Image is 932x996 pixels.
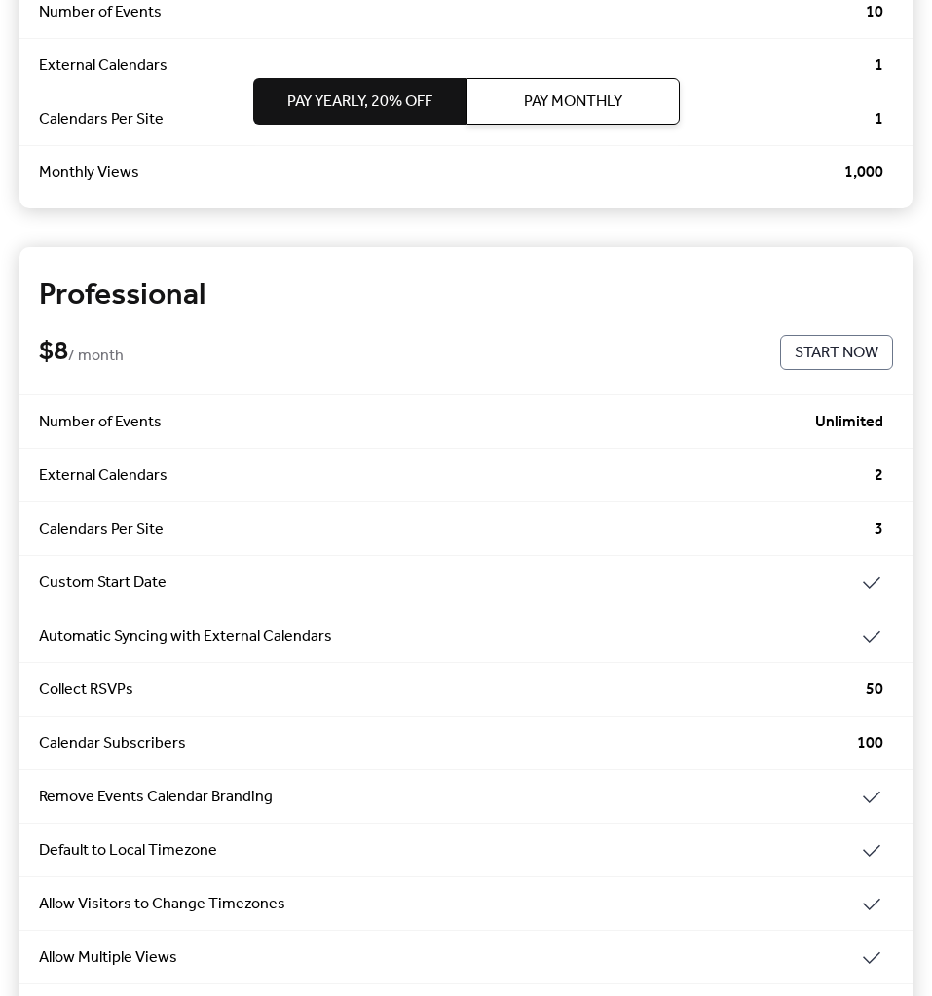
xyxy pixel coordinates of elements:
span: External Calendars [39,464,875,488]
span: 1,000 [844,162,883,185]
div: $ 8 [39,335,780,370]
button: Pay Yearly, 20% off [253,78,466,125]
span: Automatic Syncing with External Calendars [39,625,860,648]
span: 1 [875,55,883,78]
span: Monthly Views [39,162,844,185]
span: Pay Yearly, 20% off [287,91,432,114]
span: Number of Events [39,411,815,434]
span: Start Now [795,342,878,365]
span: / month [68,345,124,368]
span: 2 [875,464,883,488]
div: Professional [39,277,893,315]
span: 1 [875,108,883,131]
span: Calendars Per Site [39,518,875,541]
span: Allow Visitors to Change Timezones [39,893,860,916]
span: External Calendars [39,55,875,78]
span: 3 [875,518,883,541]
button: Pay Monthly [466,78,680,125]
span: Collect RSVPs [39,679,866,702]
span: Default to Local Timezone [39,839,860,863]
span: 50 [866,679,883,702]
span: Number of Events [39,1,866,24]
span: Calendars Per Site [39,108,875,131]
button: Start Now [780,335,893,370]
span: Calendar Subscribers [39,732,857,756]
span: Remove Events Calendar Branding [39,786,860,809]
span: 10 [866,1,883,24]
span: Allow Multiple Views [39,946,860,970]
span: Custom Start Date [39,572,860,595]
span: Unlimited [815,411,883,434]
span: 100 [857,732,883,756]
span: Pay Monthly [524,91,622,114]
